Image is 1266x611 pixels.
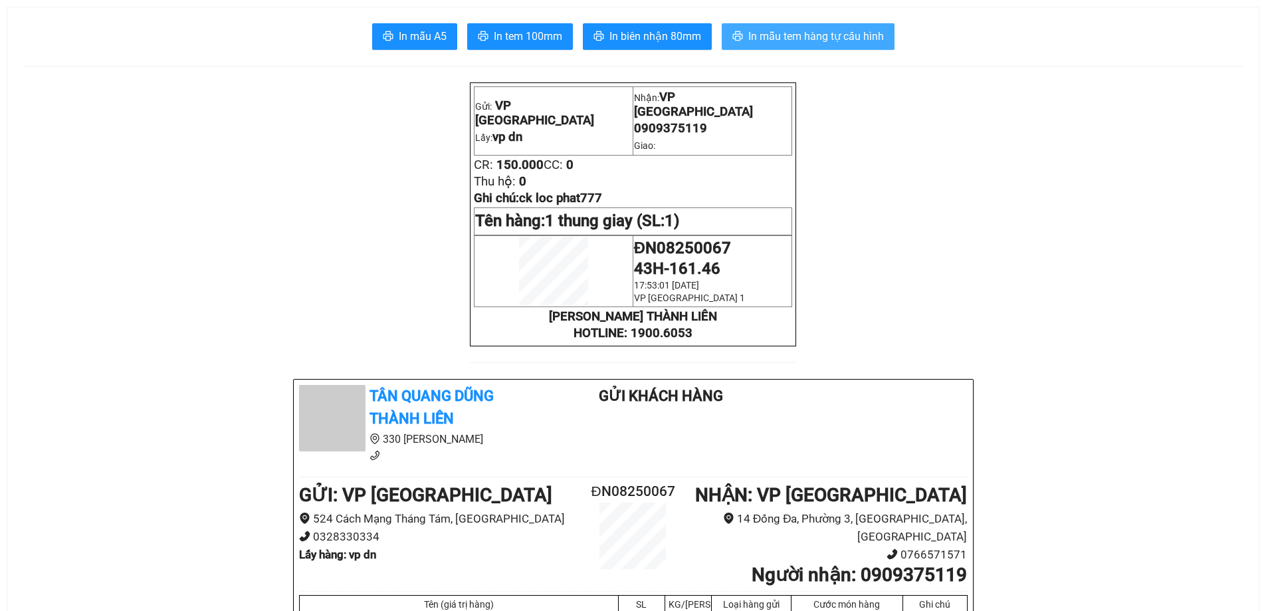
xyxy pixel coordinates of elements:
[634,90,791,119] p: Nhận:
[583,23,712,50] button: printerIn biên nhận 80mm
[634,239,731,257] span: ĐN08250067
[496,158,544,172] span: 150.000
[519,191,602,205] span: ck loc phat777
[906,599,964,610] div: Ghi chú
[492,130,522,144] span: vp dn
[634,90,753,119] span: VP [GEOGRAPHIC_DATA]
[634,293,745,303] span: VP [GEOGRAPHIC_DATA] 1
[634,280,699,291] span: 17:53:01 [DATE]
[665,211,679,230] span: 1)
[303,599,615,610] div: Tên (giá trị hàng)
[519,174,526,189] span: 0
[494,28,562,45] span: In tem 100mm
[475,211,679,230] span: Tên hàng:
[369,388,494,428] b: Tân Quang Dũng Thành Liên
[795,599,899,610] div: Cước món hàng
[475,98,594,128] span: VP [GEOGRAPHIC_DATA]
[369,433,380,444] span: environment
[574,326,692,340] strong: HOTLINE: 1900.6053
[544,158,563,172] span: CC:
[474,191,602,205] span: Ghi chú:
[634,140,655,151] span: Giao:
[634,259,720,278] span: 43H-161.46
[566,158,574,172] span: 0
[688,510,967,545] li: 14 Đống Đa, Phường 3, [GEOGRAPHIC_DATA], [GEOGRAPHIC_DATA]
[467,23,573,50] button: printerIn tem 100mm
[634,121,707,136] span: 0909375119
[715,599,788,610] div: Loại hàng gửi
[549,309,717,324] strong: [PERSON_NAME] THÀNH LIÊN
[475,132,522,143] span: Lấy:
[593,31,604,43] span: printer
[748,28,884,45] span: In mẫu tem hàng tự cấu hình
[545,211,679,230] span: 1 thung giay (SL:
[369,450,380,461] span: phone
[669,599,708,610] div: KG/[PERSON_NAME]
[578,481,689,503] h2: ĐN08250067
[732,31,743,43] span: printer
[609,28,701,45] span: In biên nhận 80mm
[399,28,447,45] span: In mẫu A5
[383,31,393,43] span: printer
[299,548,376,561] b: Lấy hàng : vp dn
[299,528,578,546] li: 0328330334
[622,599,661,610] div: SL
[299,431,546,447] li: 330 [PERSON_NAME]
[299,531,310,542] span: phone
[474,174,516,189] span: Thu hộ:
[599,388,723,404] b: Gửi khách hàng
[695,484,967,506] b: NHẬN : VP [GEOGRAPHIC_DATA]
[478,31,488,43] span: printer
[723,513,734,524] span: environment
[752,564,967,586] b: Người nhận : 0909375119
[722,23,895,50] button: printerIn mẫu tem hàng tự cấu hình
[299,513,310,524] span: environment
[299,510,578,528] li: 524 Cách Mạng Tháng Tám, [GEOGRAPHIC_DATA]
[887,549,898,560] span: phone
[688,546,967,564] li: 0766571571
[475,98,632,128] p: Gửi:
[299,484,552,506] b: GỬI : VP [GEOGRAPHIC_DATA]
[372,23,457,50] button: printerIn mẫu A5
[474,158,493,172] span: CR:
